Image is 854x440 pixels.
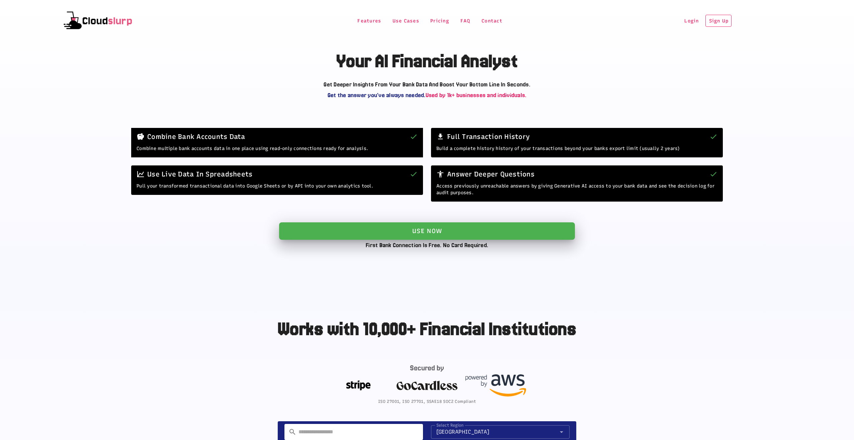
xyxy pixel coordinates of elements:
div: Build a complete history history of your transactions beyond your banks export limit (usually 2 y... [431,145,723,157]
span: Pricing [430,18,449,24]
div: Full Transaction History [447,131,707,142]
span: FAQ [460,18,470,24]
img: gocardless.svg [397,374,457,397]
a: USE Now [279,222,575,240]
a: Login [681,17,705,23]
img: cloudslurp-text.png [13,10,183,31]
span: Login [684,18,699,24]
button: Pricing [425,15,454,27]
span: ISO 27001, ISO 27701, SSAE18 SOC2 Compliant [378,399,476,404]
div: Access previously unreachable answers by giving Generative AI access to your bank data and see th... [431,183,723,202]
div: Used by 1k+ businesses and individuals. [131,90,723,100]
button: Sign Up [705,15,732,27]
span: Features [357,18,381,24]
button: Login [681,15,702,27]
span: USE Now [412,227,442,235]
div: Use Live Data In Spreadsheets [147,169,407,179]
a: Sign Up [705,17,732,23]
span: Get the answer you've always needed. [328,92,426,98]
span: Sign Up [708,18,729,24]
div: Pull your transformed transactional data into Google Sheets or by API into your own analytics tool. [131,183,423,195]
button: FAQ [454,15,476,27]
img: powered-by-aws.png [465,374,526,397]
img: stripe.png [328,374,389,397]
div: Combine Bank Accounts Data [147,131,407,142]
div: First Bank Connection Is Free. No Card Required. [279,240,575,250]
b: Get deeper insights from your bank data and boost your bottom line in seconds. [324,81,530,88]
h2: Your AI Financial Analyst [131,51,723,71]
button: Contact [476,15,508,27]
button: Features [352,15,387,27]
h1: Works with 10,000+ Financial Institutions [278,319,577,339]
span: Secured by [410,364,444,372]
span: Use Cases [392,18,419,24]
div: Combine multiple bank accounts data in one place using read-only connections ready for analysis. [131,145,423,157]
span: Contact [481,18,502,24]
button: Use Cases [387,15,425,27]
span: [GEOGRAPHIC_DATA] [436,428,490,436]
div: Answer Deeper Questions [447,169,707,179]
